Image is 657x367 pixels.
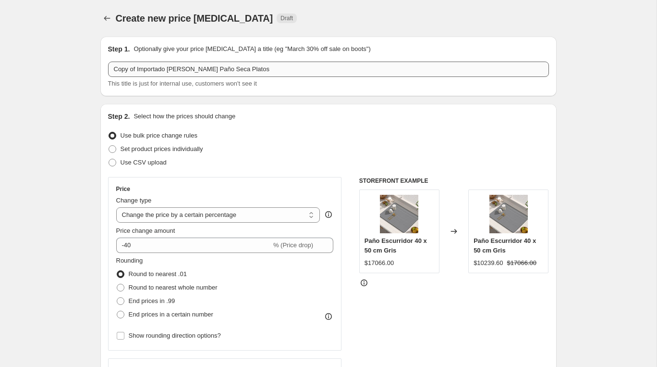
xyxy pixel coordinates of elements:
h6: STOREFRONT EXAMPLE [359,177,549,185]
div: $17066.00 [365,258,394,268]
span: End prices in .99 [129,297,175,304]
button: Price change jobs [100,12,114,25]
span: Use CSV upload [121,159,167,166]
span: Round to nearest .01 [129,270,187,278]
span: Set product prices individually [121,145,203,152]
input: -15 [116,238,271,253]
img: 13585-1_80x.jpg [380,195,418,233]
h2: Step 1. [108,44,130,54]
span: Create new price [MEDICAL_DATA] [116,13,273,24]
div: $10239.60 [474,258,503,268]
span: Paño Escurridor 40 x 50 cm Gris [474,237,536,254]
span: Use bulk price change rules [121,132,197,139]
span: Rounding [116,257,143,264]
h3: Price [116,185,130,193]
strike: $17066.00 [507,258,536,268]
div: help [324,210,333,219]
input: 30% off holiday sale [108,62,549,77]
span: Paño Escurridor 40 x 50 cm Gris [365,237,427,254]
span: % (Price drop) [273,241,313,249]
p: Optionally give your price [MEDICAL_DATA] a title (eg "March 30% off sale on boots") [134,44,370,54]
span: Change type [116,197,152,204]
span: This title is just for internal use, customers won't see it [108,80,257,87]
span: Draft [280,14,293,22]
img: 13585-1_80x.jpg [489,195,528,233]
span: Price change amount [116,227,175,234]
p: Select how the prices should change [134,112,235,121]
h2: Step 2. [108,112,130,121]
span: End prices in a certain number [129,311,213,318]
span: Round to nearest whole number [129,284,218,291]
span: Show rounding direction options? [129,332,221,339]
